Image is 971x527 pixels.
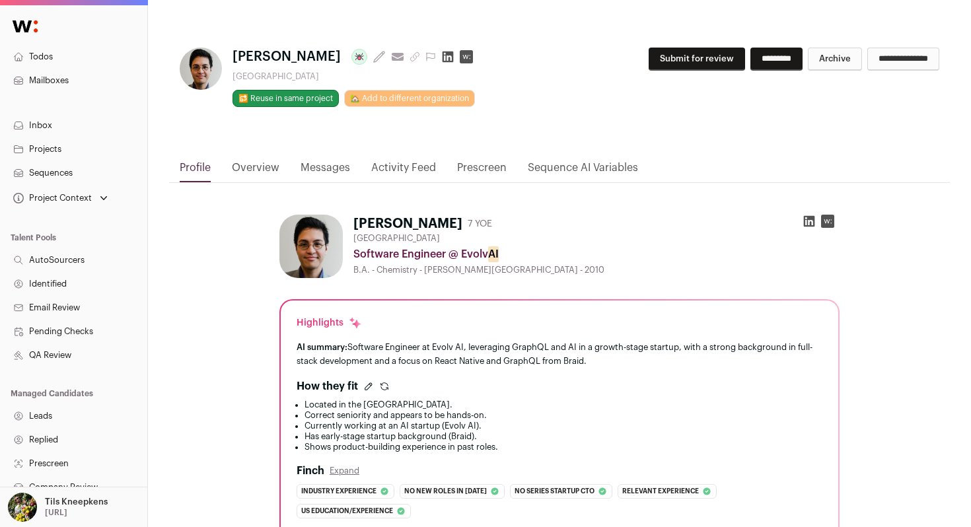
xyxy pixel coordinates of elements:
[649,48,745,71] button: Submit for review
[5,493,110,522] button: Open dropdown
[457,160,507,182] a: Prescreen
[305,442,822,452] li: Shows product-building experience in past roles.
[515,485,594,498] span: No series startup cto
[353,215,462,233] h1: [PERSON_NAME]
[305,431,822,442] li: Has early-stage startup background (Braid).
[301,485,377,498] span: Industry experience
[233,48,341,66] span: [PERSON_NAME]
[301,160,350,182] a: Messages
[297,343,347,351] span: AI summary:
[371,160,436,182] a: Activity Feed
[297,463,324,479] h2: Finch
[180,160,211,182] a: Profile
[11,189,110,207] button: Open dropdown
[305,400,822,410] li: Located in the [GEOGRAPHIC_DATA].
[305,410,822,421] li: Correct seniority and appears to be hands-on.
[330,466,359,476] button: Expand
[808,48,862,71] button: Archive
[297,316,362,330] div: Highlights
[279,215,343,278] img: 05bc52f2f0ebb44200261a3adbbc435e136000baa3d8b9a6d91515d9053e97e8.jpg
[5,13,45,40] img: Wellfound
[45,507,67,518] p: [URL]
[488,246,499,262] mark: AI
[8,493,37,522] img: 6689865-medium_jpg
[11,193,92,203] div: Project Context
[297,378,358,394] h2: How they fit
[232,160,279,182] a: Overview
[404,485,487,498] span: No new roles in [DATE]
[344,90,475,107] a: 🏡 Add to different organization
[468,217,492,230] div: 7 YOE
[45,497,108,507] p: Tils Kneepkens
[233,71,478,82] div: [GEOGRAPHIC_DATA]
[353,265,840,275] div: B.A. - Chemistry - [PERSON_NAME][GEOGRAPHIC_DATA] - 2010
[301,505,393,518] span: Us education/experience
[180,48,222,90] img: 05bc52f2f0ebb44200261a3adbbc435e136000baa3d8b9a6d91515d9053e97e8.jpg
[353,233,440,244] span: [GEOGRAPHIC_DATA]
[353,246,840,262] div: Software Engineer @ Evolv
[528,160,638,182] a: Sequence AI Variables
[305,421,822,431] li: Currently working at an AI startup (Evolv AI).
[233,90,339,107] button: 🔂 Reuse in same project
[622,485,699,498] span: Relevant experience
[297,340,822,368] div: Software Engineer at Evolv AI, leveraging GraphQL and AI in a growth-stage startup, with a strong...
